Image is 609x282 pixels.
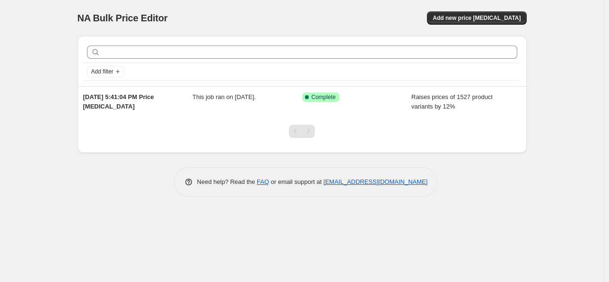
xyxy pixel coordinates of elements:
span: NA Bulk Price Editor [78,13,168,23]
span: or email support at [269,178,323,185]
span: Add new price [MEDICAL_DATA] [433,14,521,22]
nav: Pagination [289,125,315,138]
span: Complete [312,93,336,101]
span: Add filter [91,68,113,75]
span: Need help? Read the [197,178,257,185]
span: Raises prices of 1527 product variants by 12% [411,93,493,110]
a: FAQ [257,178,269,185]
button: Add new price [MEDICAL_DATA] [427,11,526,25]
span: This job ran on [DATE]. [192,93,256,100]
a: [EMAIL_ADDRESS][DOMAIN_NAME] [323,178,427,185]
span: [DATE] 5:41:04 PM Price [MEDICAL_DATA] [83,93,154,110]
button: Add filter [87,66,125,77]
